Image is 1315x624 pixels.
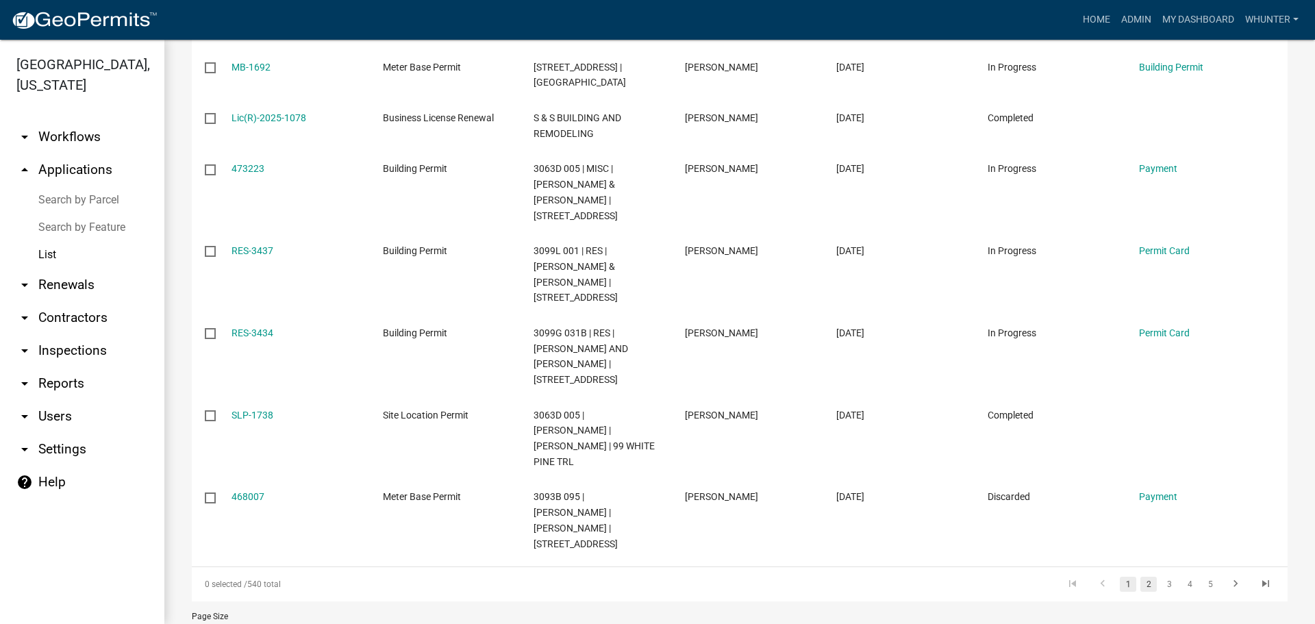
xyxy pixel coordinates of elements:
[16,474,33,490] i: help
[1253,577,1279,592] a: go to last page
[383,245,447,256] span: Building Permit
[836,163,864,174] span: 09/03/2025
[534,491,618,549] span: 3093B 095 | GLENN C SANBORN | ANDRUSKI PENNY | 990 CHEROKEE DR
[988,410,1034,421] span: Completed
[231,245,273,256] a: RES-3437
[231,62,271,73] a: MB-1692
[534,410,655,467] span: 3063D 005 | IRENE WITT | WITT MATTHEW T | 99 WHITE PINE TRL
[383,410,468,421] span: Site Location Permit
[988,163,1036,174] span: In Progress
[1138,573,1159,596] li: page 2
[685,62,758,73] span: Lance Bramlett
[685,491,758,502] span: JEREMY MEFFERT
[231,491,264,502] a: 468007
[1118,573,1138,596] li: page 1
[836,491,864,502] span: 08/22/2025
[1159,573,1179,596] li: page 3
[231,410,273,421] a: SLP-1738
[534,62,626,88] span: 3052AO 074 | 99 38TH ST | 99 38TH ST
[685,163,758,174] span: Irene Witt
[1090,577,1116,592] a: go to previous page
[988,327,1036,338] span: In Progress
[16,277,33,293] i: arrow_drop_down
[1181,577,1198,592] a: 4
[685,327,758,338] span: DUSTIN HAMBY
[231,163,264,174] a: 473223
[1060,577,1086,592] a: go to first page
[988,112,1034,123] span: Completed
[383,62,461,73] span: Meter Base Permit
[1223,577,1249,592] a: go to next page
[685,245,758,256] span: MATTHEW HOWELL
[16,310,33,326] i: arrow_drop_down
[534,112,621,139] span: S & S BUILDING AND REMODELING
[534,245,618,303] span: 3099L 001 | RES | MATTHEW & CARRIE HOWELL | 131 CLEAR CREEK PRESERVE WAY
[1120,577,1136,592] a: 1
[1179,573,1200,596] li: page 4
[1202,577,1218,592] a: 5
[383,327,447,338] span: Building Permit
[836,112,864,123] span: 09/04/2025
[685,112,758,123] span: JOHN SANFORD
[1139,245,1190,256] a: Permit Card
[988,245,1036,256] span: In Progress
[534,327,628,385] span: 3099G 031B | RES | DUSTIN AND BRANDY HAMBY | 691 BLACKBERRY MOUNTAIN RD
[836,410,864,421] span: 08/28/2025
[231,112,306,123] a: Lic(R)-2025-1078
[685,410,758,421] span: Matthew Witt
[205,579,247,589] span: 0 selected /
[836,327,864,338] span: 09/02/2025
[1139,491,1177,502] a: Payment
[383,112,494,123] span: Business License Renewal
[1077,7,1116,33] a: Home
[836,62,864,73] span: 09/05/2025
[16,342,33,359] i: arrow_drop_down
[231,327,273,338] a: RES-3434
[988,491,1030,502] span: Discarded
[16,162,33,178] i: arrow_drop_up
[192,567,625,601] div: 540 total
[16,408,33,425] i: arrow_drop_down
[1139,327,1190,338] a: Permit Card
[1139,62,1203,73] a: Building Permit
[1200,573,1220,596] li: page 5
[1157,7,1240,33] a: My Dashboard
[836,245,864,256] span: 09/03/2025
[1240,7,1304,33] a: whunter
[1116,7,1157,33] a: Admin
[16,441,33,458] i: arrow_drop_down
[534,163,618,221] span: 3063D 005 | MISC | MATTHEW & IRENE WITT | 99 WHITE PINE TRL
[16,375,33,392] i: arrow_drop_down
[1139,163,1177,174] a: Payment
[1140,577,1157,592] a: 2
[988,62,1036,73] span: In Progress
[383,163,447,174] span: Building Permit
[383,491,461,502] span: Meter Base Permit
[16,129,33,145] i: arrow_drop_down
[1161,577,1177,592] a: 3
